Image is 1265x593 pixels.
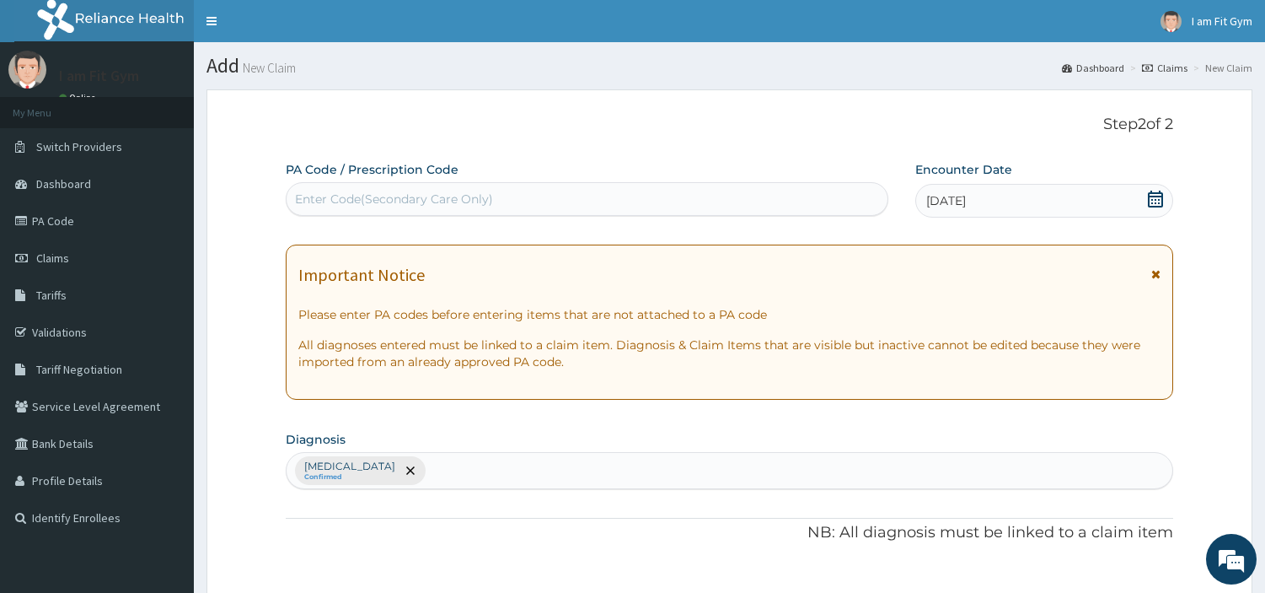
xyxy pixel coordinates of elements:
[926,192,966,209] span: [DATE]
[239,62,296,74] small: New Claim
[915,161,1012,178] label: Encounter Date
[59,68,139,84] p: I am Fit Gym
[286,116,1173,134] p: Step 2 of 2
[1160,11,1182,32] img: User Image
[298,266,425,284] h1: Important Notice
[1062,61,1124,75] a: Dashboard
[1192,13,1252,29] span: I am Fit Gym
[286,522,1173,544] p: NB: All diagnosis must be linked to a claim item
[36,251,69,266] span: Claims
[59,92,99,104] a: Online
[36,176,91,191] span: Dashboard
[1189,61,1252,75] li: New Claim
[206,55,1252,77] h1: Add
[36,288,67,303] span: Tariffs
[286,431,346,448] label: Diagnosis
[298,306,1160,323] p: Please enter PA codes before entering items that are not attached to a PA code
[8,51,46,89] img: User Image
[286,161,458,178] label: PA Code / Prescription Code
[36,362,122,377] span: Tariff Negotiation
[298,337,1160,370] p: All diagnoses entered must be linked to a claim item. Diagnosis & Claim Items that are visible bu...
[36,139,122,154] span: Switch Providers
[1142,61,1187,75] a: Claims
[295,191,493,208] div: Enter Code(Secondary Care Only)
